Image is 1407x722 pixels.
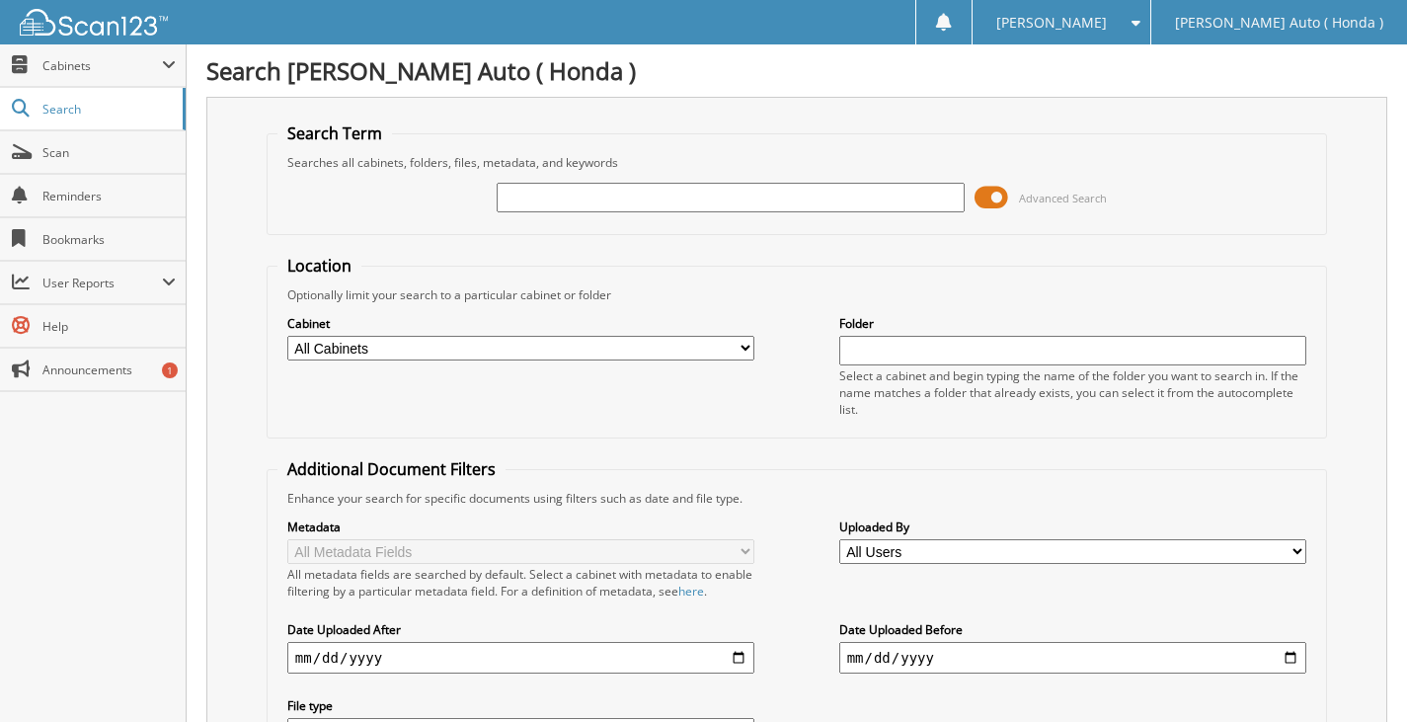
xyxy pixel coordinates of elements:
[839,367,1307,418] div: Select a cabinet and begin typing the name of the folder you want to search in. If the name match...
[1019,191,1107,205] span: Advanced Search
[277,490,1316,507] div: Enhance your search for specific documents using filters such as date and file type.
[42,231,176,248] span: Bookmarks
[277,458,506,480] legend: Additional Document Filters
[277,286,1316,303] div: Optionally limit your search to a particular cabinet or folder
[287,566,755,600] div: All metadata fields are searched by default. Select a cabinet with metadata to enable filtering b...
[42,361,176,378] span: Announcements
[839,519,1307,535] label: Uploaded By
[287,315,755,332] label: Cabinet
[162,362,178,378] div: 1
[42,101,173,118] span: Search
[1175,17,1383,29] span: [PERSON_NAME] Auto ( Honda )
[42,144,176,161] span: Scan
[42,188,176,204] span: Reminders
[277,154,1316,171] div: Searches all cabinets, folders, files, metadata, and keywords
[839,315,1307,332] label: Folder
[277,255,361,277] legend: Location
[42,275,162,291] span: User Reports
[42,57,162,74] span: Cabinets
[287,621,755,638] label: Date Uploaded After
[287,519,755,535] label: Metadata
[206,54,1387,87] h1: Search [PERSON_NAME] Auto ( Honda )
[287,642,755,674] input: start
[678,583,704,600] a: here
[996,17,1107,29] span: [PERSON_NAME]
[20,9,168,36] img: scan123-logo-white.svg
[277,122,392,144] legend: Search Term
[42,318,176,335] span: Help
[1308,627,1407,722] iframe: Chat Widget
[839,621,1307,638] label: Date Uploaded Before
[287,697,755,714] label: File type
[839,642,1307,674] input: end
